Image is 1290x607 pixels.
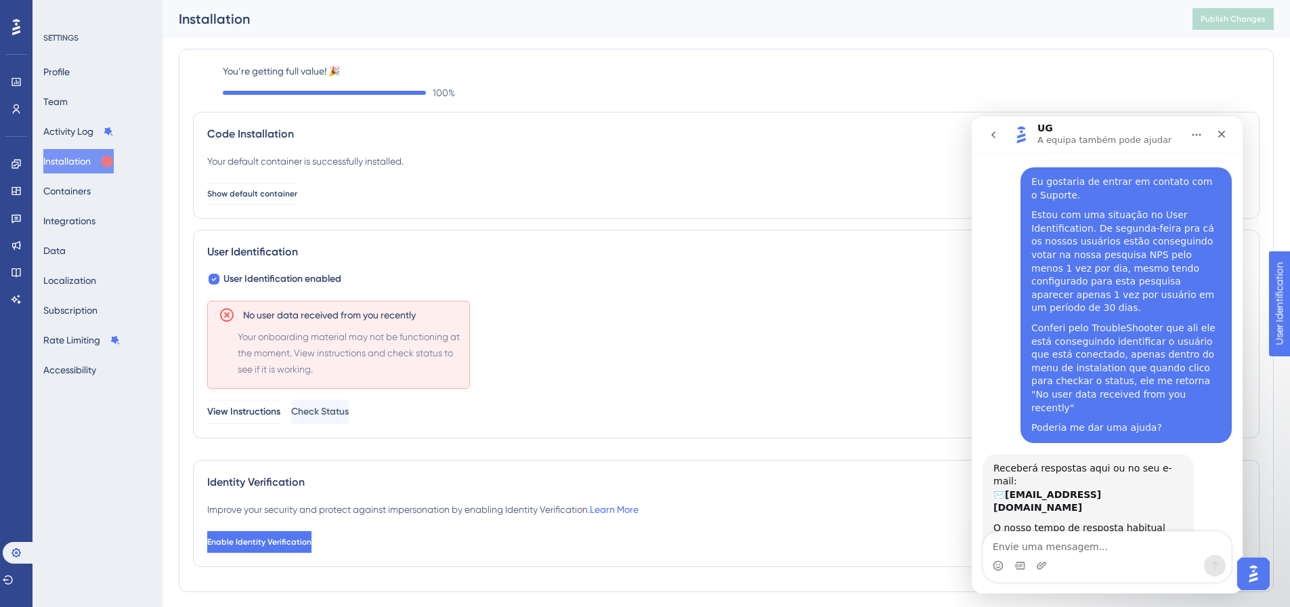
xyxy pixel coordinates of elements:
[43,268,96,293] button: Localization
[207,537,311,547] span: Enable Identity Verification
[207,188,297,199] span: Show default container
[207,183,297,205] button: Show default container
[207,404,280,420] span: View Instructions
[179,9,1159,28] div: Installation
[223,63,1260,79] label: You’re getting full value! 🎉
[43,119,114,144] button: Activity Log
[1192,8,1274,30] button: Publish Changes
[207,400,280,424] button: View Instructions
[11,3,94,20] span: User Identification
[291,404,349,420] span: Check Status
[43,179,91,203] button: Containers
[590,504,639,515] a: Learn More
[43,60,70,84] button: Profile
[207,153,404,169] div: Your default container is successfully installed.
[433,85,455,101] span: 100 %
[43,33,153,43] div: SETTINGS
[223,271,341,287] span: User Identification enabled
[1233,553,1274,594] iframe: UserGuiding AI Assistant Launcher
[291,400,349,424] button: Check Status
[43,149,114,173] button: Installation
[207,126,1245,142] div: Code Installation
[43,238,66,263] button: Data
[243,307,416,323] span: No user data received from you recently
[43,358,96,382] button: Accessibility
[43,298,98,322] button: Subscription
[43,89,68,114] button: Team
[1201,14,1266,24] span: Publish Changes
[207,244,1245,260] div: User Identification
[207,474,1245,490] div: Identity Verification
[43,328,121,352] button: Rate Limiting
[238,329,464,377] span: Your onboarding material may not be functioning at the moment. View instructions and check status...
[207,501,639,518] div: Improve your security and protect against impersonation by enabling Identity Verification.
[207,531,311,553] button: Enable Identity Verification
[972,117,1243,593] iframe: Intercom live chat
[43,209,95,233] button: Integrations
